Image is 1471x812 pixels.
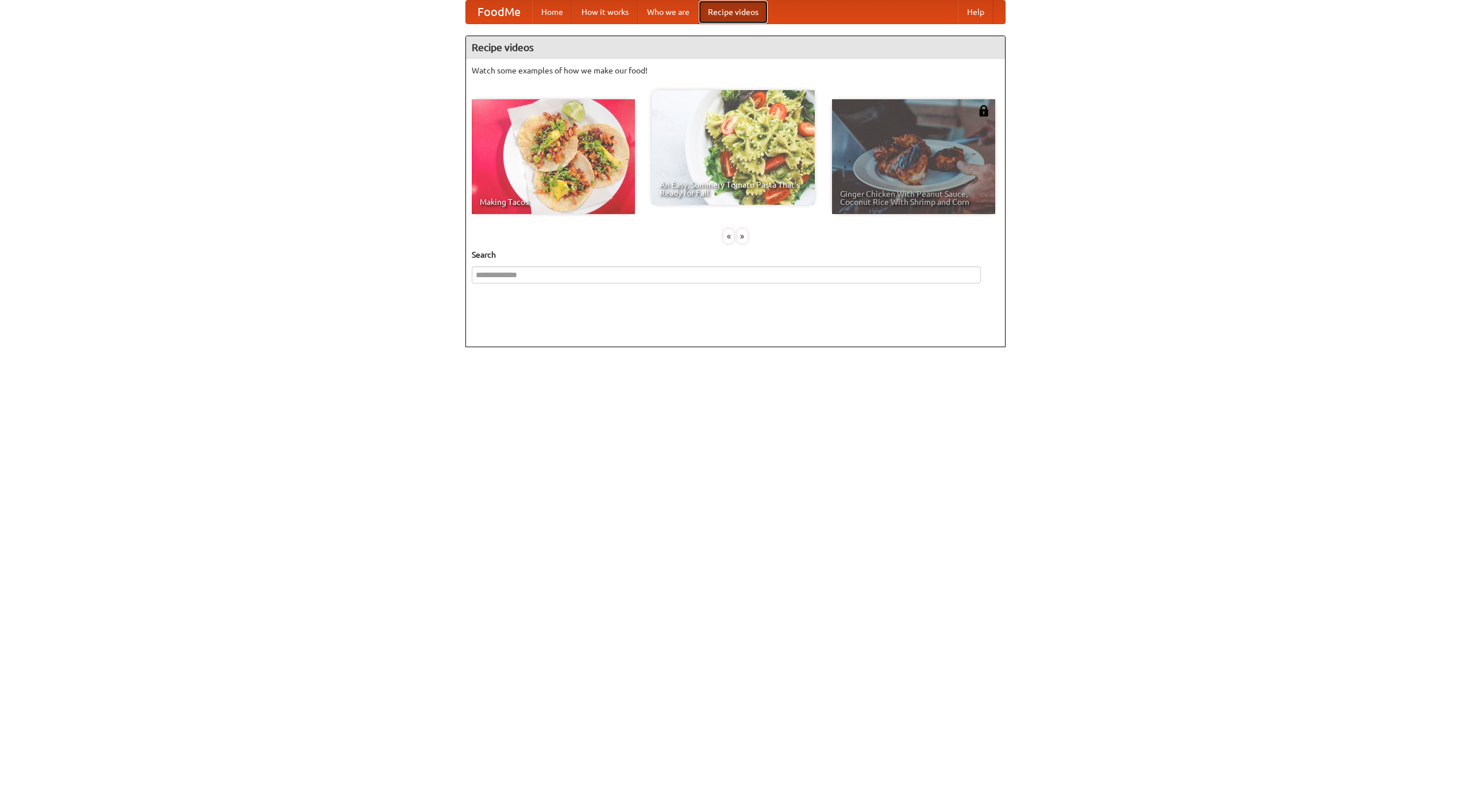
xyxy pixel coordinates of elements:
a: FoodMe [466,1,532,24]
a: Help [958,1,993,24]
span: Making Tacos [480,198,627,206]
a: An Easy, Summery Tomato Pasta That's Ready for Fall [652,90,815,205]
div: » [737,229,748,243]
div: « [723,229,734,243]
h4: Recipe videos [466,36,1005,59]
a: How it works [572,1,638,24]
p: Watch some examples of how we make our food! [472,65,999,76]
a: Home [532,1,572,24]
h5: Search [472,249,999,261]
a: Recipe videos [699,1,768,24]
span: An Easy, Summery Tomato Pasta That's Ready for Fall [660,181,807,197]
a: Making Tacos [472,99,635,214]
a: Who we are [638,1,699,24]
img: 483408.png [978,105,989,116]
